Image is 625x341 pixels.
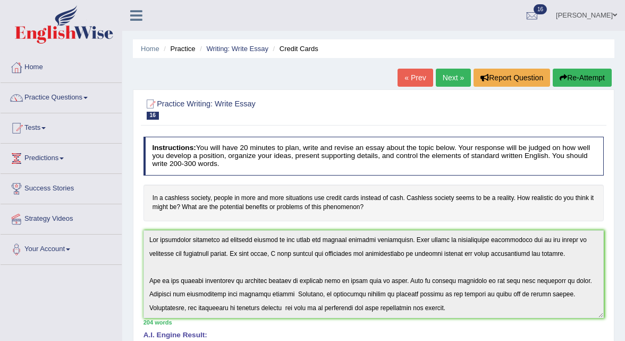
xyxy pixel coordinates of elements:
span: 16 [534,4,547,14]
h4: In a cashless society, people in more and more situations use credit cards instead of cash. Cashl... [143,185,604,221]
a: Practice Questions [1,83,122,110]
a: Tests [1,113,122,140]
b: Instructions: [152,144,196,152]
a: Next » [436,69,471,87]
h2: Practice Writing: Write Essay [143,97,429,120]
a: Your Account [1,235,122,261]
a: Home [1,53,122,79]
a: Success Stories [1,174,122,201]
a: « Prev [398,69,433,87]
button: Report Question [474,69,550,87]
div: 204 words [143,318,604,327]
a: Home [141,45,159,53]
span: 16 [147,112,159,120]
h4: A.I. Engine Result: [143,331,604,339]
li: Credit Cards [271,44,318,54]
button: Re-Attempt [553,69,612,87]
h4: You will have 20 minutes to plan, write and revise an essay about the topic below. Your response ... [143,137,604,175]
a: Predictions [1,144,122,170]
li: Practice [161,44,195,54]
a: Writing: Write Essay [206,45,268,53]
a: Strategy Videos [1,204,122,231]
